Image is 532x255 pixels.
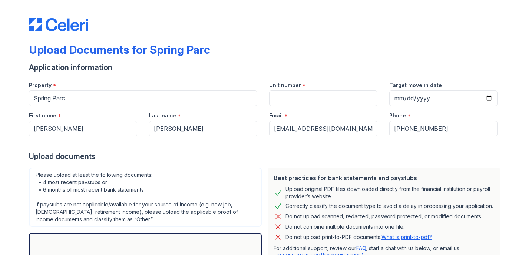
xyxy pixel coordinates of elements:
div: Do not combine multiple documents into one file. [285,222,404,231]
label: Last name [149,112,176,119]
label: Target move in date [389,82,442,89]
a: FAQ [356,245,366,251]
div: Upload documents [29,151,503,162]
div: Upload Documents for Spring Parc [29,43,210,56]
label: Email [269,112,283,119]
img: CE_Logo_Blue-a8612792a0a2168367f1c8372b55b34899dd931a85d93a1a3d3e32e68fde9ad4.png [29,18,88,31]
div: Upload original PDF files downloaded directly from the financial institution or payroll provider’... [285,185,495,200]
div: Application information [29,62,503,73]
div: Do not upload scanned, redacted, password protected, or modified documents. [285,212,482,221]
p: Do not upload print-to-PDF documents. [285,234,432,241]
label: First name [29,112,56,119]
a: What is print-to-pdf? [381,234,432,240]
label: Unit number [269,82,301,89]
label: Phone [389,112,406,119]
div: Correctly classify the document type to avoid a delay in processing your application. [285,202,493,211]
div: Best practices for bank statements and paystubs [274,173,495,182]
div: Please upload at least the following documents: • 4 most recent paystubs or • 6 months of most re... [29,168,262,227]
label: Property [29,82,52,89]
